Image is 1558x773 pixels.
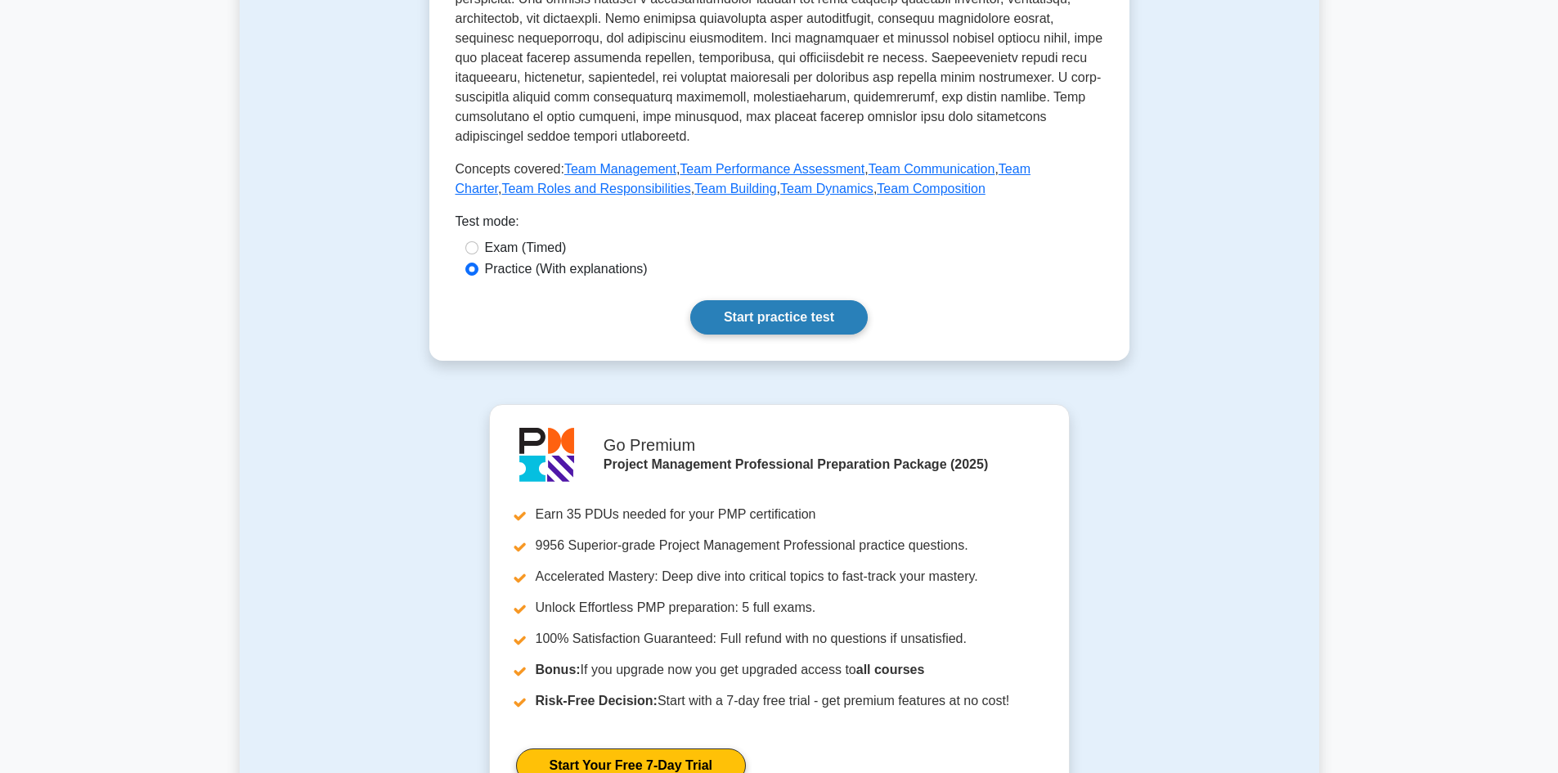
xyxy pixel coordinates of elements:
a: Team Building [694,182,777,195]
p: Concepts covered: , , , , , , , [456,160,1103,199]
a: Team Roles and Responsibilities [501,182,690,195]
label: Practice (With explanations) [485,259,648,279]
a: Start practice test [690,300,868,335]
label: Exam (Timed) [485,238,567,258]
a: Team Management [564,162,676,176]
a: Team Communication [869,162,995,176]
a: Team Performance Assessment [680,162,864,176]
a: Team Dynamics [780,182,873,195]
a: Team Composition [877,182,986,195]
div: Test mode: [456,212,1103,238]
